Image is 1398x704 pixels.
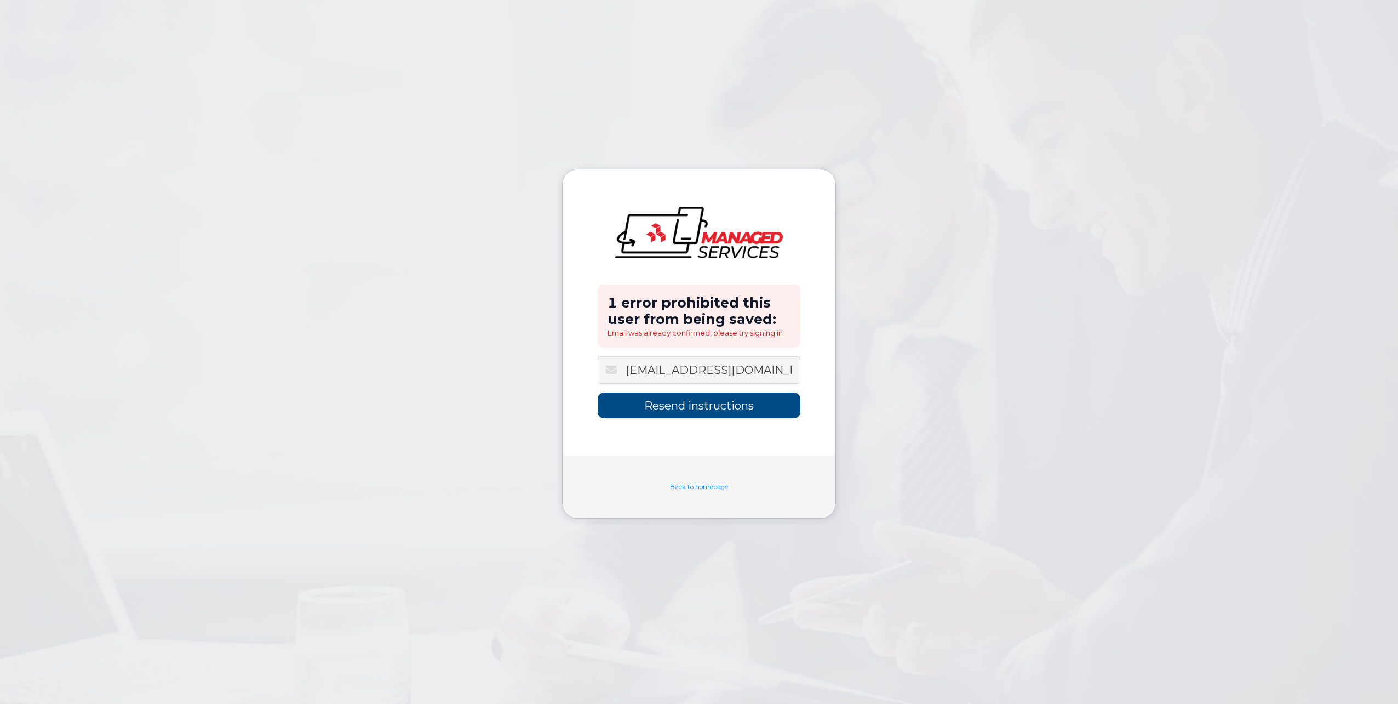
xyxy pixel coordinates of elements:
[670,483,728,491] a: Back to homepage
[615,207,783,258] img: logo-large.png
[608,328,790,338] li: Email was already confirmed, please try signing in
[598,356,800,384] input: Email
[608,294,790,328] h2: 1 error prohibited this user from being saved:
[598,393,800,418] input: Resend instructions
